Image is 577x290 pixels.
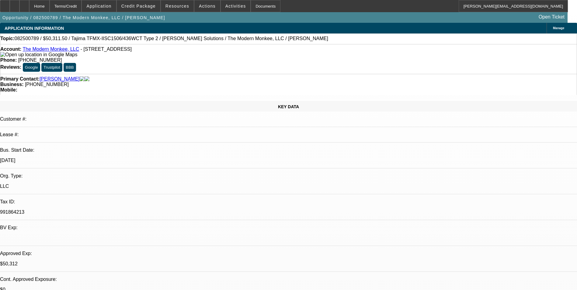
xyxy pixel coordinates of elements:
[64,63,76,72] button: BBB
[221,0,251,12] button: Activities
[0,52,77,57] img: Open up location in Google Maps
[0,36,15,41] strong: Topic:
[86,4,111,9] span: Application
[553,26,564,30] span: Manage
[25,82,69,87] span: [PHONE_NUMBER]
[199,4,216,9] span: Actions
[0,64,21,70] strong: Reviews:
[0,57,17,63] strong: Phone:
[121,4,156,9] span: Credit Package
[81,47,132,52] span: - [STREET_ADDRESS]
[80,76,85,82] img: facebook-icon.png
[18,57,62,63] span: [PHONE_NUMBER]
[0,52,77,57] a: View Google Maps
[0,47,21,52] strong: Account:
[536,12,567,22] a: Open Ticket
[194,0,220,12] button: Actions
[23,63,40,72] button: Google
[161,0,194,12] button: Resources
[23,47,79,52] a: The Modern Monkee, LLC
[278,104,299,109] span: KEY DATA
[85,76,89,82] img: linkedin-icon.png
[41,63,62,72] button: Trustpilot
[15,36,328,41] span: 082500789 / $50,311.50 / Tajima TFMX-IISC1506/436WCT Type 2 / [PERSON_NAME] Solutions / The Moder...
[5,26,64,31] span: APPLICATION INFORMATION
[82,0,116,12] button: Application
[40,76,80,82] a: [PERSON_NAME]
[0,87,17,92] strong: Mobile:
[0,76,40,82] strong: Primary Contact:
[165,4,189,9] span: Resources
[0,82,23,87] strong: Business:
[117,0,160,12] button: Credit Package
[2,15,165,20] span: Opportunity / 082500789 / The Modern Monkee, LLC / [PERSON_NAME]
[225,4,246,9] span: Activities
